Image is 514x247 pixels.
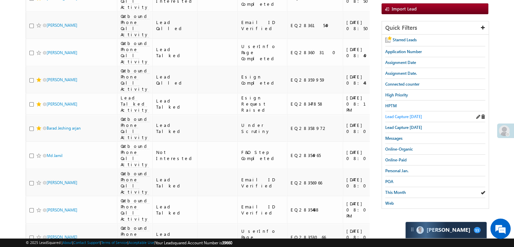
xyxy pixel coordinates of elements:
[47,23,77,28] a: [PERSON_NAME]
[121,95,149,113] span: Lead Talked Activity
[385,82,419,87] span: Connected counter
[385,103,397,108] span: HPTM
[73,240,100,245] a: Contact Support
[385,147,413,152] span: Online-Organic
[241,43,284,62] div: UserInfo Page Completed
[385,125,422,130] span: Lead Capture [DATE]
[385,190,406,195] span: This Month
[346,122,386,134] div: [DATE] 08:04 PM
[291,101,340,107] div: EQ28347858
[346,74,386,86] div: [DATE] 08:44 PM
[156,98,194,110] div: Lead Talked
[382,21,489,35] div: Quick Filters
[385,136,402,141] span: Messages
[346,228,386,246] div: [DATE] 08:00 PM
[156,74,194,86] div: Lead Called
[385,60,416,65] span: Assignment Date
[121,143,149,167] span: Outbound Phone Call Activity
[385,201,394,206] span: Web
[121,13,149,38] span: Outbound Phone Call Activity
[47,102,77,107] a: [PERSON_NAME]
[101,240,127,245] a: Terms of Service
[385,168,409,173] span: Personal Jan.
[47,77,77,82] a: [PERSON_NAME]
[128,240,154,245] a: Acceptable Use
[155,240,232,245] span: Your Leadsquared Account Number is
[47,207,77,212] a: [PERSON_NAME]
[47,234,77,240] a: [PERSON_NAME]
[9,63,123,188] textarea: Type your message and hit 'Enter'
[63,240,72,245] a: About
[156,149,194,161] div: Not Interested
[241,149,284,161] div: F&O Step Completed
[156,204,194,216] div: Lead Talked
[222,240,232,245] span: 39660
[241,177,284,189] div: Email ID Verified
[392,6,417,12] span: Import Lead
[156,19,194,31] div: Lead Called
[47,126,81,131] a: Barad Jeshing arjan
[405,222,487,239] div: carter-dragCarter[PERSON_NAME]11
[121,40,149,65] span: Outbound Phone Call Activity
[47,180,77,185] a: [PERSON_NAME]
[92,194,123,203] em: Start Chat
[47,153,63,158] a: Md Jamil
[156,122,194,134] div: Lead Talked
[346,177,386,189] div: [DATE] 08:03 PM
[346,95,386,113] div: [DATE] 08:19 PM
[121,116,149,140] span: Outbound Phone Call Activity
[47,50,77,55] a: [PERSON_NAME]
[241,95,284,113] div: Esign Request Raised
[156,46,194,59] div: Lead Talked
[121,171,149,195] span: Outbound Phone Call Activity
[121,68,149,92] span: Outbound Phone Call Activity
[416,226,424,234] img: Carter
[385,179,393,184] span: POA
[291,234,340,240] div: EQ28353066
[111,3,127,20] div: Minimize live chat window
[291,152,340,158] div: EQ28354965
[385,114,422,119] span: Lead Capture [DATE]
[241,228,284,246] div: UserInfo Page Completed
[241,19,284,31] div: Email ID Verified
[346,149,386,161] div: [DATE] 08:04 PM
[241,204,284,216] div: Email ID Verified
[156,177,194,189] div: Lead Talked
[385,92,408,97] span: High Priority
[26,240,232,246] span: © 2025 LeadSquared | | | | |
[291,22,340,28] div: EQ28361549
[385,157,407,162] span: Online-Paid
[346,46,386,59] div: [DATE] 08:49 PM
[156,231,194,243] div: Lead Talked
[11,36,28,44] img: d_60004797649_company_0_60004797649
[385,71,417,76] span: Assignment Date.
[410,227,415,232] img: carter-drag
[346,201,386,219] div: [DATE] 08:01 PM
[393,37,417,42] span: Starred Leads
[291,77,340,83] div: EQ28359959
[291,49,340,55] div: EQ28360310
[291,125,340,131] div: EQ28358972
[291,180,340,186] div: EQ28356966
[291,207,340,213] div: EQ28354438
[241,122,284,134] div: Under Scrutiny
[35,36,114,44] div: Chat with us now
[241,74,284,86] div: Esign Completed
[346,19,386,31] div: [DATE] 08:50 PM
[426,227,470,233] span: Carter
[385,49,422,54] span: Application Number
[121,198,149,222] span: Outbound Phone Call Activity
